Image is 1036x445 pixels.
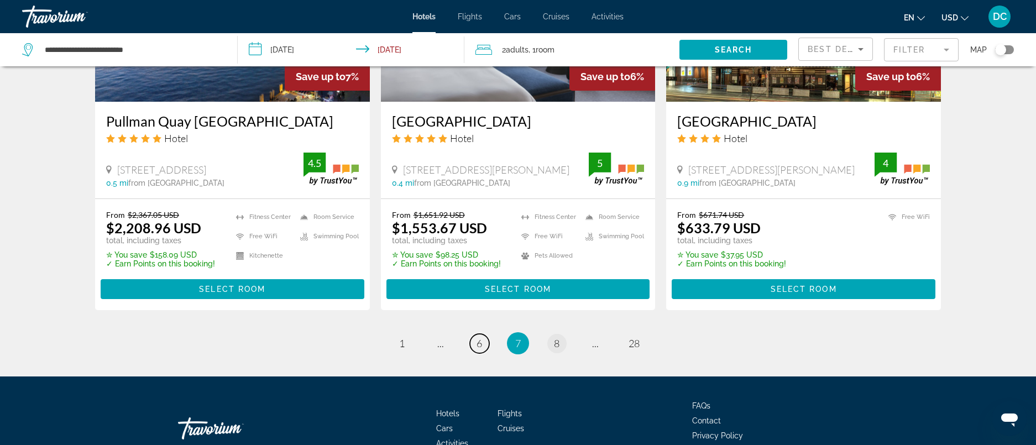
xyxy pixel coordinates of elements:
li: Fitness Center [231,210,295,224]
div: 5 star Hotel [392,132,645,144]
span: ✮ You save [677,250,718,259]
button: Select Room [101,279,364,299]
span: ✮ You save [106,250,147,259]
span: 6 [477,337,482,349]
li: Free WiFi [516,229,580,243]
span: [STREET_ADDRESS][PERSON_NAME] [688,164,855,176]
span: ... [592,337,599,349]
span: ✮ You save [392,250,433,259]
span: from [GEOGRAPHIC_DATA] [699,179,796,187]
del: $671.74 USD [699,210,744,219]
button: Change currency [941,9,969,25]
a: [GEOGRAPHIC_DATA] [677,113,930,129]
span: From [106,210,125,219]
h3: [GEOGRAPHIC_DATA] [392,113,645,129]
span: Best Deals [808,45,865,54]
div: 6% [569,62,655,91]
a: Contact [692,416,721,425]
span: 28 [629,337,640,349]
a: Flights [458,12,482,21]
span: Save up to [866,71,916,82]
span: DC [993,11,1007,22]
span: USD [941,13,958,22]
span: 0.9 mi [677,179,699,187]
a: Select Room [386,282,650,294]
span: [STREET_ADDRESS] [117,164,206,176]
del: $2,367.05 USD [128,210,179,219]
a: Hotels [412,12,436,21]
a: Hotels [436,409,459,418]
img: trustyou-badge.svg [304,153,359,185]
span: Privacy Policy [692,431,743,440]
span: 8 [554,337,559,349]
span: 7 [515,337,521,349]
span: 0.5 mi [106,179,128,187]
a: Pullman Quay [GEOGRAPHIC_DATA] [106,113,359,129]
li: Swimming Pool [295,229,359,243]
a: FAQs [692,401,710,410]
li: Room Service [580,210,644,224]
button: Select Room [386,279,650,299]
iframe: Button to launch messaging window [992,401,1027,436]
ins: $633.79 USD [677,219,761,236]
span: [STREET_ADDRESS][PERSON_NAME] [403,164,569,176]
button: Select Room [672,279,935,299]
p: $37.95 USD [677,250,786,259]
span: From [392,210,411,219]
img: trustyou-badge.svg [875,153,930,185]
ins: $1,553.67 USD [392,219,487,236]
nav: Pagination [95,332,941,354]
div: 4 star Hotel [677,132,930,144]
div: 5 [589,156,611,170]
button: Travelers: 2 adults, 0 children [464,33,680,66]
div: 6% [855,62,941,91]
p: $158.09 USD [106,250,215,259]
div: 7% [285,62,370,91]
li: Fitness Center [516,210,580,224]
span: Cars [504,12,521,21]
span: Save up to [296,71,346,82]
mat-select: Sort by [808,43,864,56]
span: Hotel [164,132,188,144]
button: Search [679,40,787,60]
span: Hotel [724,132,747,144]
ins: $2,208.96 USD [106,219,201,236]
span: Hotel [450,132,474,144]
a: Select Room [101,282,364,294]
li: Kitchenette [231,249,295,263]
span: , 1 [529,42,554,57]
button: User Menu [985,5,1014,28]
a: Cars [436,424,453,433]
a: Travorium [178,412,289,445]
div: 4.5 [304,156,326,170]
a: Select Room [672,282,935,294]
a: Cruises [543,12,569,21]
a: Activities [592,12,624,21]
span: Select Room [771,285,837,294]
span: Select Room [199,285,265,294]
div: 4 [875,156,897,170]
a: Travorium [22,2,133,31]
span: 1 [399,337,405,349]
li: Free WiFi [883,210,930,224]
span: Search [715,45,752,54]
p: total, including taxes [392,236,501,245]
span: 0.4 mi [392,179,414,187]
li: Swimming Pool [580,229,644,243]
p: ✓ Earn Points on this booking! [392,259,501,268]
span: From [677,210,696,219]
span: Adults [506,45,529,54]
span: from [GEOGRAPHIC_DATA] [128,179,224,187]
a: Cruises [498,424,524,433]
img: trustyou-badge.svg [589,153,644,185]
li: Free WiFi [231,229,295,243]
p: ✓ Earn Points on this booking! [106,259,215,268]
li: Pets Allowed [516,249,580,263]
